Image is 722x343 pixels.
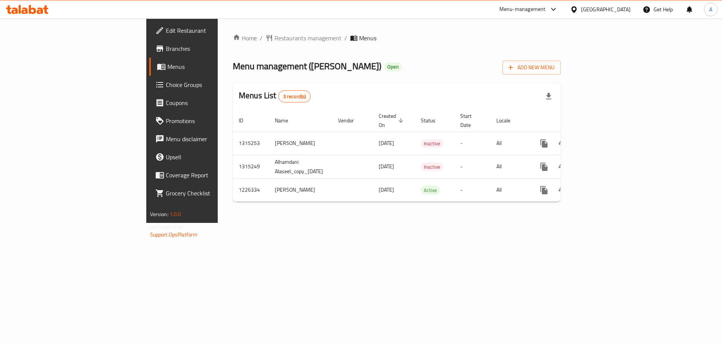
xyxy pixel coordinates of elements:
[149,58,267,76] a: Menus
[454,155,490,178] td: -
[166,26,261,35] span: Edit Restaurant
[149,184,267,202] a: Grocery Checklist
[490,132,529,155] td: All
[379,162,394,171] span: [DATE]
[239,90,311,102] h2: Menus List
[421,163,443,171] span: Inactive
[166,171,261,180] span: Coverage Report
[379,111,406,130] span: Created On
[166,152,261,162] span: Upsell
[149,130,267,148] a: Menu disclaimer
[265,34,341,43] a: Restaurants management
[540,87,558,105] div: Export file
[149,76,267,94] a: Choice Groups
[166,44,261,53] span: Branches
[149,21,267,40] a: Edit Restaurant
[149,94,267,112] a: Coupons
[269,132,332,155] td: [PERSON_NAME]
[421,139,443,148] span: Inactive
[150,222,185,232] span: Get support on:
[149,166,267,184] a: Coverage Report
[149,148,267,166] a: Upsell
[170,209,181,219] span: 1.0.0
[150,209,168,219] span: Version:
[553,134,571,152] button: Change Status
[553,158,571,176] button: Change Status
[269,155,332,178] td: Alhamdani Alaseel_copy_[DATE]
[275,34,341,43] span: Restaurants management
[166,134,261,143] span: Menu disclaimer
[379,185,394,195] span: [DATE]
[499,5,546,14] div: Menu-management
[166,80,261,89] span: Choice Groups
[529,109,613,132] th: Actions
[166,98,261,107] span: Coupons
[275,116,298,125] span: Name
[421,186,440,195] span: Active
[535,158,553,176] button: more
[344,34,347,43] li: /
[338,116,364,125] span: Vendor
[508,63,555,72] span: Add New Menu
[149,112,267,130] a: Promotions
[421,162,443,171] div: Inactive
[490,178,529,201] td: All
[359,34,376,43] span: Menus
[384,64,402,70] span: Open
[454,178,490,201] td: -
[149,40,267,58] a: Branches
[535,181,553,199] button: more
[384,63,402,72] div: Open
[490,155,529,178] td: All
[581,5,631,14] div: [GEOGRAPHIC_DATA]
[496,116,520,125] span: Locale
[167,62,261,71] span: Menus
[239,116,253,125] span: ID
[278,90,311,102] div: Total records count
[269,178,332,201] td: [PERSON_NAME]
[233,109,613,202] table: enhanced table
[454,132,490,155] td: -
[421,116,445,125] span: Status
[502,61,561,75] button: Add New Menu
[166,189,261,198] span: Grocery Checklist
[279,93,311,100] span: 3 record(s)
[460,111,481,130] span: Start Date
[233,58,381,75] span: Menu management ( [PERSON_NAME] )
[233,34,561,43] nav: breadcrumb
[709,5,712,14] span: A
[379,138,394,148] span: [DATE]
[166,116,261,125] span: Promotions
[535,134,553,152] button: more
[150,230,198,239] a: Support.OpsPlatform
